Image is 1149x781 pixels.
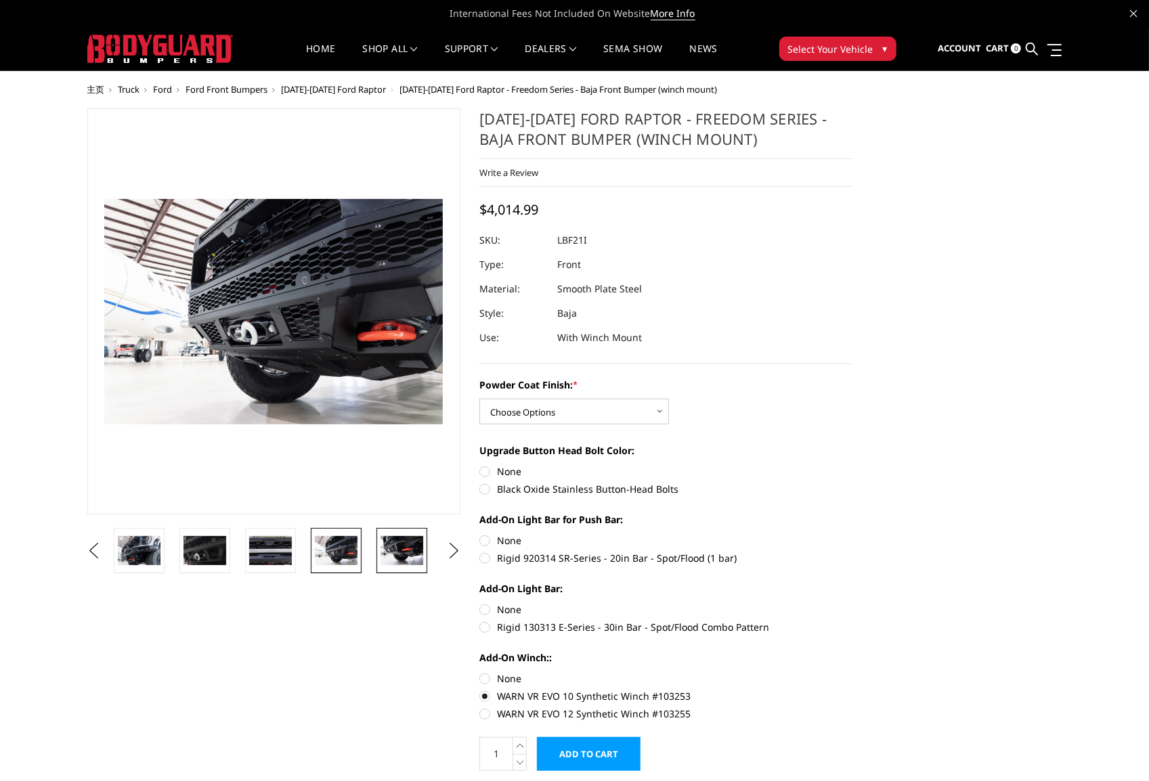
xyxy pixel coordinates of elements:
[479,620,853,634] label: Rigid 130313 E-Series - 30in Bar - Spot/Flood Combo Pattern
[883,41,888,55] span: ▾
[479,689,853,703] label: WARN VR EVO 10 Synthetic Winch #103253
[557,277,642,301] dd: Smooth Plate Steel
[479,551,853,565] label: Rigid 920314 SR-Series - 20in Bar - Spot/Flood (1 bar)
[479,707,853,721] label: WARN VR EVO 12 Synthetic Winch #103255
[479,378,853,392] label: Powder Coat Finish:
[479,228,547,252] dt: SKU:
[1081,716,1149,781] div: 聊天小组件
[154,83,173,95] a: Ford
[479,166,538,179] a: Write a Review
[525,44,577,70] a: Dealers
[183,536,226,564] img: 2021-2025 Ford Raptor - Freedom Series - Baja Front Bumper (winch mount)
[443,541,464,561] button: Next
[363,44,418,70] a: shop all
[118,83,140,95] a: Truck
[603,44,662,70] a: SEMA Show
[87,35,233,63] img: BODYGUARD BUMPERS
[788,42,873,56] span: Select Your Vehicle
[445,44,498,70] a: Support
[938,30,981,67] a: Account
[986,42,1009,54] span: Cart
[479,443,853,458] label: Upgrade Button Head Bolt Color:
[1011,43,1021,53] span: 0
[689,44,717,70] a: News
[479,650,853,665] label: Add-On Winch::
[938,42,981,54] span: Account
[557,252,581,277] dd: Front
[306,44,335,70] a: Home
[400,83,718,95] span: [DATE]-[DATE] Ford Raptor - Freedom Series - Baja Front Bumper (winch mount)
[381,536,423,564] img: 2021-2025 Ford Raptor - Freedom Series - Baja Front Bumper (winch mount)
[84,541,104,561] button: Previous
[537,737,641,771] input: Add to Cart
[557,228,587,252] dd: LBF21I
[479,326,547,350] dt: Use:
[479,671,853,686] label: None
[986,30,1021,67] a: Cart 0
[1081,716,1149,781] iframe: Chat Widget
[479,482,853,496] label: Black Oxide Stainless Button-Head Bolts
[479,301,547,326] dt: Style:
[87,108,461,514] a: 2021-2025 Ford Raptor - Freedom Series - Baja Front Bumper (winch mount)
[651,7,695,20] a: More Info
[315,536,357,564] img: 2021-2025 Ford Raptor - Freedom Series - Baja Front Bumper (winch mount)
[479,108,853,159] h1: [DATE]-[DATE] Ford Raptor - Freedom Series - Baja Front Bumper (winch mount)
[282,83,387,95] a: [DATE]-[DATE] Ford Raptor
[118,536,160,564] img: 2021-2025 Ford Raptor - Freedom Series - Baja Front Bumper (winch mount)
[479,533,853,548] label: None
[479,581,853,596] label: Add-On Light Bar:
[479,252,547,277] dt: Type:
[479,277,547,301] dt: Material:
[479,512,853,527] label: Add-On Light Bar for Push Bar:
[479,602,853,617] label: None
[557,301,577,326] dd: Baja
[779,37,896,61] button: Select Your Vehicle
[479,464,853,478] label: None
[87,83,105,95] a: 主页
[186,83,268,95] a: Ford Front Bumpers
[249,536,292,564] img: 2021-2025 Ford Raptor - Freedom Series - Baja Front Bumper (winch mount)
[557,326,642,350] dd: With Winch Mount
[479,200,538,219] span: $4,014.99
